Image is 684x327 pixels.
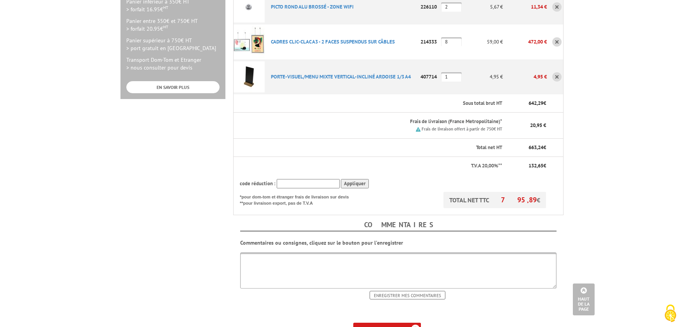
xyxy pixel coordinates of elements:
[462,70,503,83] p: 4,95 €
[443,192,546,208] p: TOTAL NET TTC €
[501,195,537,204] span: 795,89
[370,291,445,299] input: Enregistrer mes commentaires
[240,144,502,151] p: Total net HT
[418,35,441,49] p: 214333
[265,94,503,113] th: Sous total brut HT
[240,192,356,206] p: *pour dom-tom et étranger frais de livraison sur devis **pour livraison export, pas de T.V.A
[271,38,395,45] a: CADRES CLIC-CLAC A3 - 2 FACES SUSPENDUS SUR CâBLES
[509,162,546,170] p: €
[271,3,354,10] a: PICTO ROND ALU BROSSé - ZONE WIFI
[509,144,546,151] p: €
[234,26,265,57] img: CADRES CLIC-CLAC A3 - 2 FACES SUSPENDUS SUR CâBLES
[271,118,502,125] p: Frais de livraison (France Metropolitaine)*
[529,100,543,106] span: 642,29
[509,100,546,107] p: €
[126,37,220,52] p: Panier supérieur à 750€ HT
[657,301,684,327] button: Cookies (fenêtre modale)
[529,144,543,151] span: 663,24
[163,5,168,10] sup: HT
[341,179,369,189] input: Appliquer
[530,122,546,129] span: 20,95 €
[126,81,220,93] a: EN SAVOIR PLUS
[126,25,168,32] span: > forfait 20.95€
[240,219,557,231] h4: Commentaires
[422,126,502,132] small: Frais de livraison offert à partir de 750€ HT
[503,70,547,83] p: 4,95 €
[573,284,595,315] a: Haut de la page
[234,61,265,92] img: PORTE-VISUEL/MENU MIXTE VERTICAL-INCLINé ARDOISE 1/3 A4
[126,6,168,13] span: > forfait 16.95€
[240,162,502,170] p: T.V.A 20,00%**
[418,70,441,83] p: 407714
[126,56,220,71] p: Transport Dom-Tom et Etranger
[163,24,168,30] sup: HT
[462,35,503,49] p: 59,00 €
[416,127,421,132] img: picto.png
[529,162,543,169] span: 132,65
[126,17,220,33] p: Panier entre 350€ et 750€ HT
[240,180,276,187] span: code réduction :
[126,45,216,52] span: > port gratuit en [GEOGRAPHIC_DATA]
[126,64,192,71] span: > nous consulter pour devis
[271,73,411,80] a: PORTE-VISUEL/MENU MIXTE VERTICAL-INCLINé ARDOISE 1/3 A4
[240,239,403,246] b: Commentaires ou consignes, cliquez sur le bouton pour l'enregistrer
[503,35,547,49] p: 472,00 €
[661,304,680,323] img: Cookies (fenêtre modale)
